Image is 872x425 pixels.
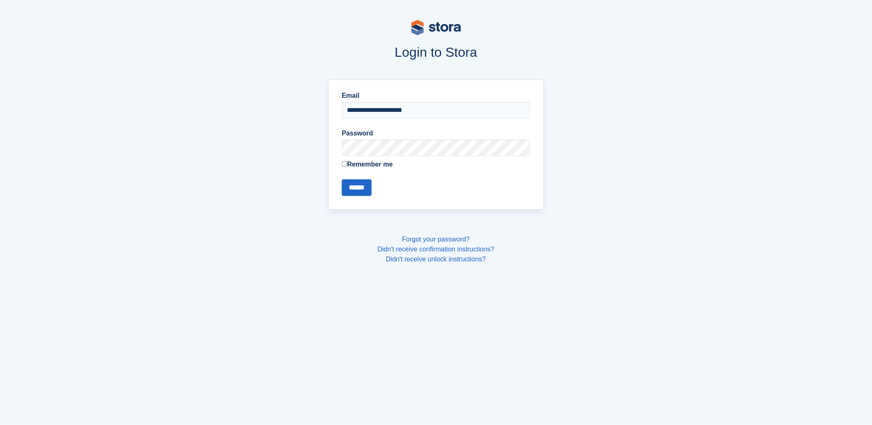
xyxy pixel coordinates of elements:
input: Remember me [342,161,347,167]
a: Didn't receive confirmation instructions? [377,246,494,253]
a: Didn't receive unlock instructions? [386,256,486,263]
a: Forgot your password? [402,236,470,243]
label: Password [342,128,530,138]
h1: Login to Stora [171,45,702,60]
label: Remember me [342,159,530,169]
img: stora-logo-53a41332b3708ae10de48c4981b4e9114cc0af31d8433b30ea865607fb682f29.svg [411,20,461,35]
label: Email [342,91,530,101]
